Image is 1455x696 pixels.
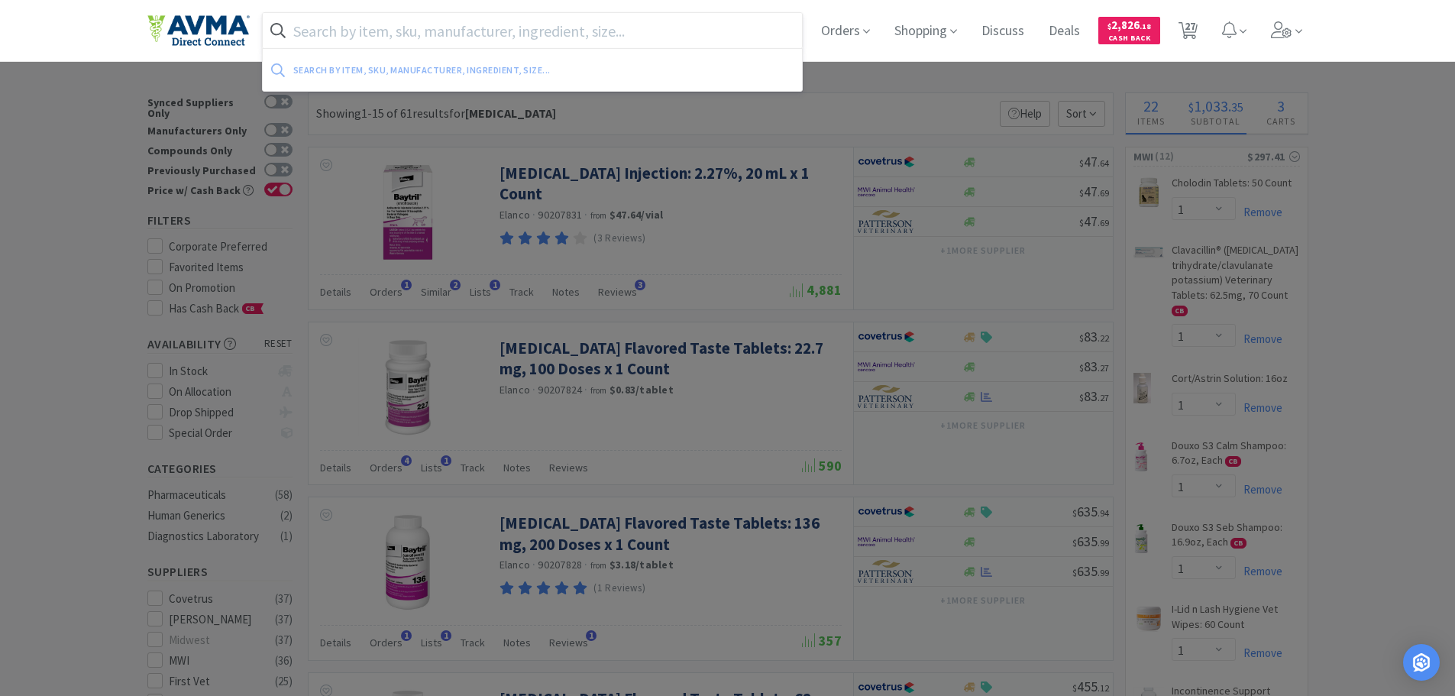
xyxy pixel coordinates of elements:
a: $2,826.18Cash Back [1098,10,1160,51]
a: Discuss [975,24,1030,38]
span: . 18 [1140,21,1151,31]
span: Cash Back [1107,34,1151,44]
span: $ [1107,21,1111,31]
div: Open Intercom Messenger [1403,644,1440,681]
a: 27 [1172,26,1204,40]
input: Search by item, sku, manufacturer, ingredient, size... [263,13,803,48]
div: Search by item, sku, manufacturer, ingredient, size... [293,58,672,82]
a: Deals [1043,24,1086,38]
span: 2,826 [1107,18,1151,32]
img: e4e33dab9f054f5782a47901c742baa9_102.png [147,15,250,47]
